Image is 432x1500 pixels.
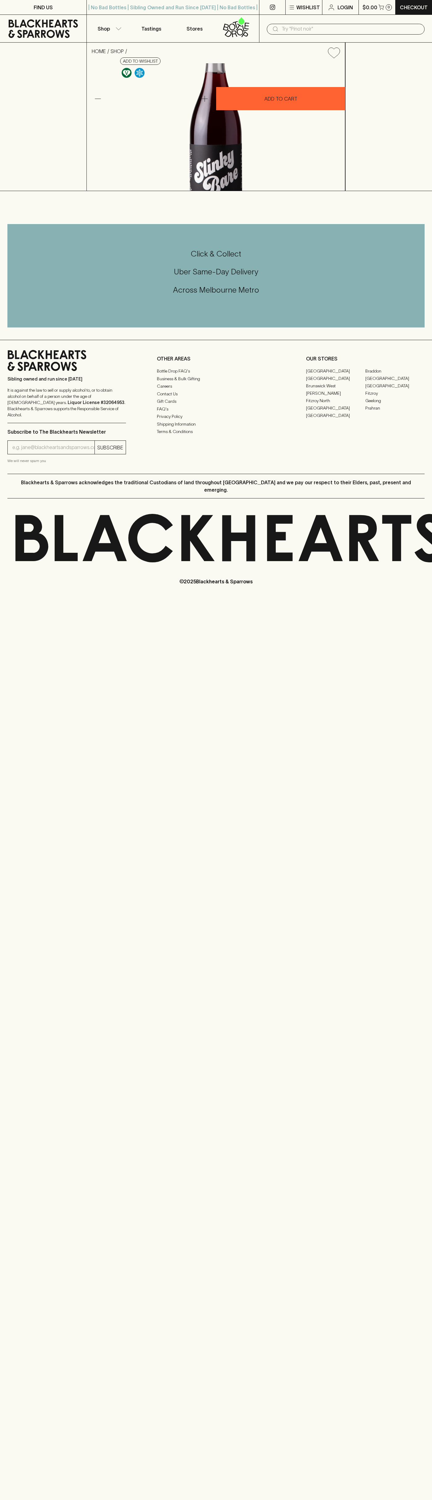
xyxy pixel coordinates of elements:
a: Brunswick West [306,382,365,390]
p: It is against the law to sell or supply alcohol to, or to obtain alcohol on behalf of a person un... [7,387,126,418]
button: Shop [87,15,130,42]
a: Tastings [130,15,173,42]
p: Stores [187,25,203,32]
a: [GEOGRAPHIC_DATA] [365,375,425,382]
a: Business & Bulk Gifting [157,375,275,382]
p: Sibling owned and run since [DATE] [7,376,126,382]
a: Contact Us [157,390,275,398]
p: FIND US [34,4,53,11]
p: Blackhearts & Sparrows acknowledges the traditional Custodians of land throughout [GEOGRAPHIC_DAT... [12,479,420,494]
a: [GEOGRAPHIC_DATA] [365,382,425,390]
a: HOME [92,48,106,54]
p: OUR STORES [306,355,425,362]
p: ADD TO CART [264,95,297,102]
img: 40506.png [87,63,345,191]
button: Add to wishlist [325,45,342,61]
p: SUBSCRIBE [97,444,123,451]
input: Try "Pinot noir" [282,24,420,34]
a: Fitzroy [365,390,425,397]
img: Vegan [122,68,132,78]
p: $0.00 [363,4,377,11]
input: e.g. jane@blackheartsandsparrows.com.au [12,443,94,452]
a: FAQ's [157,405,275,413]
a: Shipping Information [157,420,275,428]
a: Wonderful as is, but a slight chill will enhance the aromatics and give it a beautiful crunch. [133,66,146,79]
p: 0 [388,6,390,9]
button: ADD TO CART [216,87,345,110]
a: Gift Cards [157,398,275,405]
p: Login [338,4,353,11]
a: [GEOGRAPHIC_DATA] [306,404,365,412]
p: Checkout [400,4,428,11]
a: Privacy Policy [157,413,275,420]
a: Terms & Conditions [157,428,275,435]
a: Fitzroy North [306,397,365,404]
a: Stores [173,15,216,42]
a: Bottle Drop FAQ's [157,368,275,375]
p: OTHER AREAS [157,355,275,362]
a: Geelong [365,397,425,404]
p: We will never spam you [7,458,126,464]
p: Wishlist [296,4,320,11]
button: Add to wishlist [120,57,161,65]
a: [GEOGRAPHIC_DATA] [306,367,365,375]
p: Subscribe to The Blackhearts Newsletter [7,428,126,435]
p: Tastings [141,25,161,32]
a: [GEOGRAPHIC_DATA] [306,375,365,382]
a: Made without the use of any animal products. [120,66,133,79]
a: SHOP [111,48,124,54]
h5: Uber Same-Day Delivery [7,267,425,277]
p: Shop [98,25,110,32]
div: Call to action block [7,224,425,327]
a: Prahran [365,404,425,412]
h5: Across Melbourne Metro [7,285,425,295]
strong: Liquor License #32064953 [68,400,124,405]
a: Careers [157,383,275,390]
h5: Click & Collect [7,249,425,259]
img: Chilled Red [135,68,145,78]
a: Braddon [365,367,425,375]
button: SUBSCRIBE [95,441,126,454]
a: [PERSON_NAME] [306,390,365,397]
a: [GEOGRAPHIC_DATA] [306,412,365,419]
